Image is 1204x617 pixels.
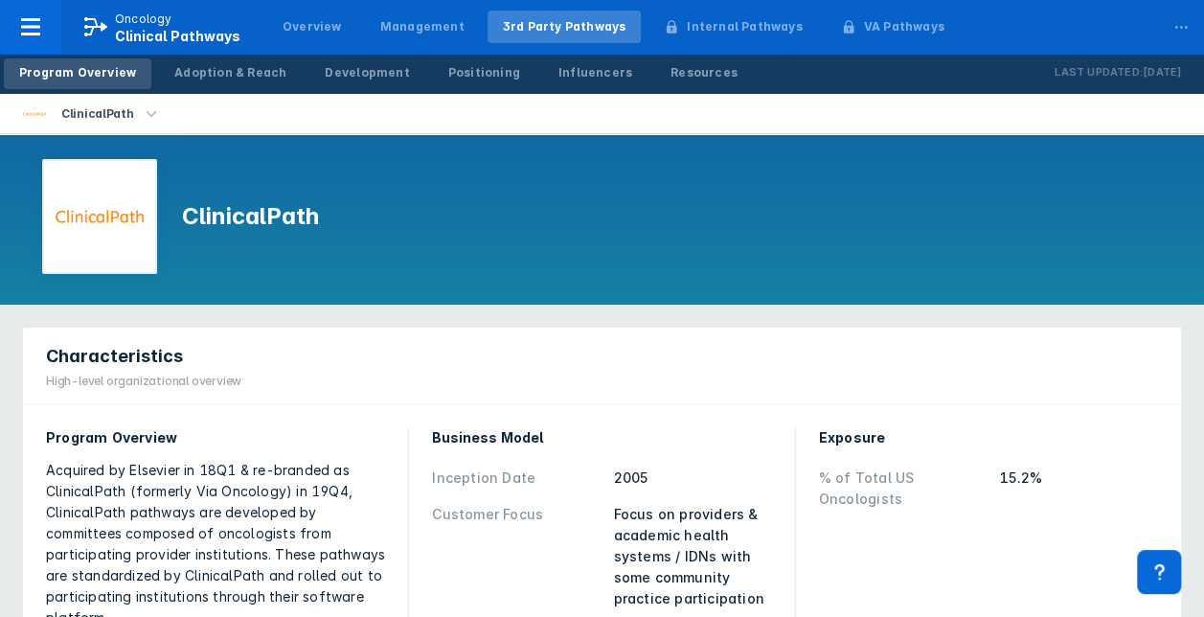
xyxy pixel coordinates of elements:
img: via-oncology [23,103,46,126]
span: Clinical Pathways [115,28,240,44]
p: Oncology [115,11,172,28]
div: Program Overview [46,427,385,448]
img: via-oncology [56,172,144,261]
div: Program Overview [19,64,136,81]
div: Internal Pathways [687,18,802,35]
a: Adoption & Reach [159,58,302,89]
div: ... [1162,3,1200,43]
div: Contact Support [1137,550,1181,594]
a: Influencers [543,58,647,89]
p: [DATE] [1143,63,1181,82]
a: Development [309,58,424,89]
div: ClinicalPath [54,101,141,127]
div: Focus on providers & academic health systems / IDNs with some community practice participation [613,504,771,609]
a: Resources [655,58,753,89]
h1: ClinicalPath [182,201,319,232]
div: VA Pathways [864,18,944,35]
div: Positioning [448,64,520,81]
div: Exposure [819,427,1158,448]
div: Overview [283,18,342,35]
div: Resources [670,64,738,81]
div: High-level organizational overview [46,373,241,390]
a: Positioning [433,58,535,89]
div: Adoption & Reach [174,64,286,81]
div: Management [380,18,465,35]
a: Management [365,11,480,43]
a: 3rd Party Pathways [488,11,642,43]
div: 15.2% [1000,468,1158,510]
p: Last Updated: [1055,63,1143,82]
div: Business Model [432,427,771,448]
div: 2005 [613,468,771,489]
span: Characteristics [46,345,183,368]
div: Influencers [558,64,632,81]
div: Inception Date [432,468,602,489]
div: Customer Focus [432,504,602,609]
a: Overview [267,11,357,43]
div: Development [325,64,409,81]
a: Program Overview [4,58,151,89]
div: % of Total US Oncologists [819,468,988,510]
div: 3rd Party Pathways [503,18,626,35]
